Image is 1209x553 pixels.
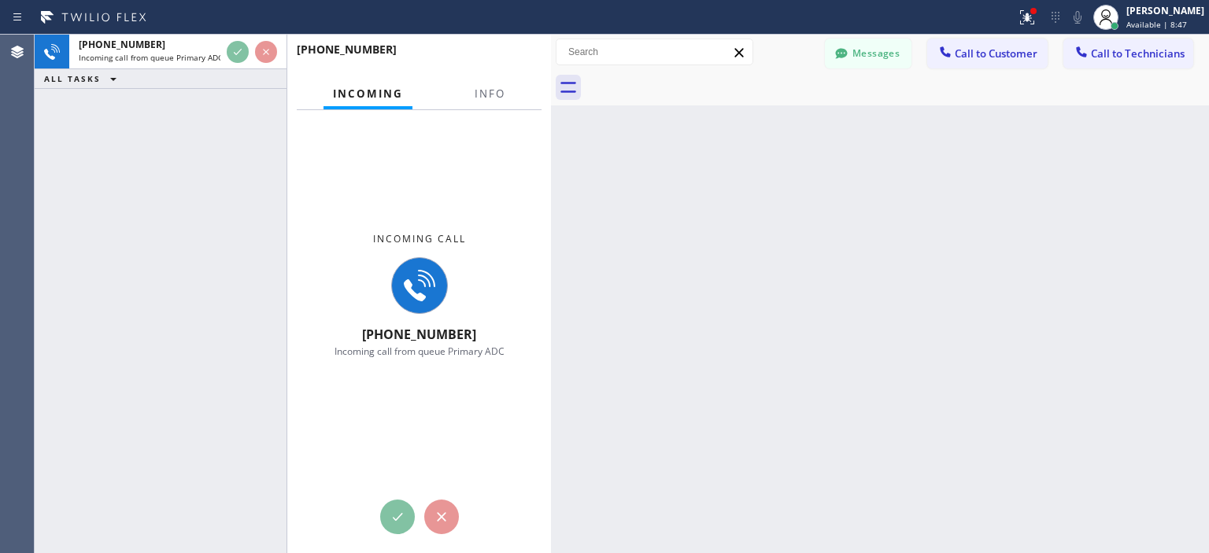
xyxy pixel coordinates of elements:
[227,41,249,63] button: Accept
[335,345,505,358] span: Incoming call from queue Primary ADC
[1126,4,1204,17] div: [PERSON_NAME]
[362,326,476,343] span: [PHONE_NUMBER]
[1126,19,1187,30] span: Available | 8:47
[373,232,466,245] span: Incoming call
[825,39,911,68] button: Messages
[44,73,101,84] span: ALL TASKS
[465,79,515,109] button: Info
[424,500,459,534] button: Reject
[333,87,403,101] span: Incoming
[556,39,752,65] input: Search
[955,46,1037,61] span: Call to Customer
[380,500,415,534] button: Accept
[1067,6,1089,28] button: Mute
[475,87,505,101] span: Info
[255,41,277,63] button: Reject
[1091,46,1185,61] span: Call to Technicians
[927,39,1048,68] button: Call to Customer
[35,69,132,88] button: ALL TASKS
[324,79,412,109] button: Incoming
[79,38,165,51] span: [PHONE_NUMBER]
[1063,39,1193,68] button: Call to Technicians
[297,42,397,57] span: [PHONE_NUMBER]
[79,52,223,63] span: Incoming call from queue Primary ADC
